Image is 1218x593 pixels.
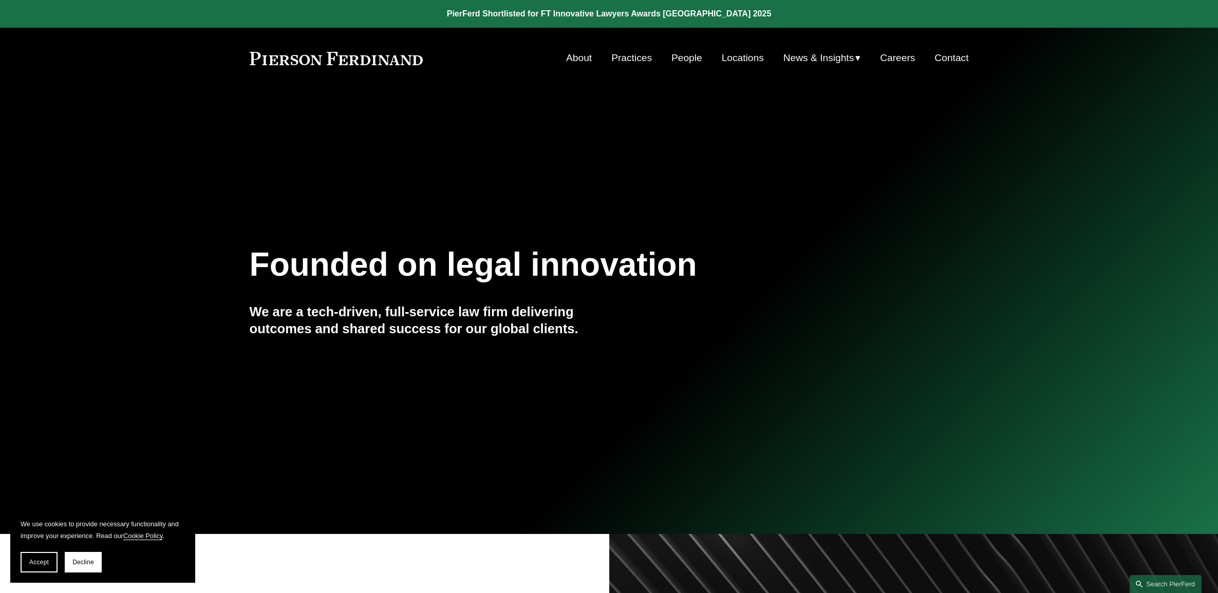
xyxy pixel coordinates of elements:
[250,303,609,337] h4: We are a tech-driven, full-service law firm delivering outcomes and shared success for our global...
[29,559,49,566] span: Accept
[1130,575,1202,593] a: Search this site
[10,508,195,583] section: Cookie banner
[934,48,968,68] a: Contact
[783,49,854,67] span: News & Insights
[671,48,702,68] a: People
[65,552,102,572] button: Decline
[783,48,861,68] a: folder dropdown
[21,552,58,572] button: Accept
[250,246,849,283] h1: Founded on legal innovation
[72,559,94,566] span: Decline
[611,48,652,68] a: Practices
[123,532,163,540] a: Cookie Policy
[21,518,185,542] p: We use cookies to provide necessary functionality and improve your experience. Read our .
[722,48,764,68] a: Locations
[566,48,592,68] a: About
[880,48,915,68] a: Careers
